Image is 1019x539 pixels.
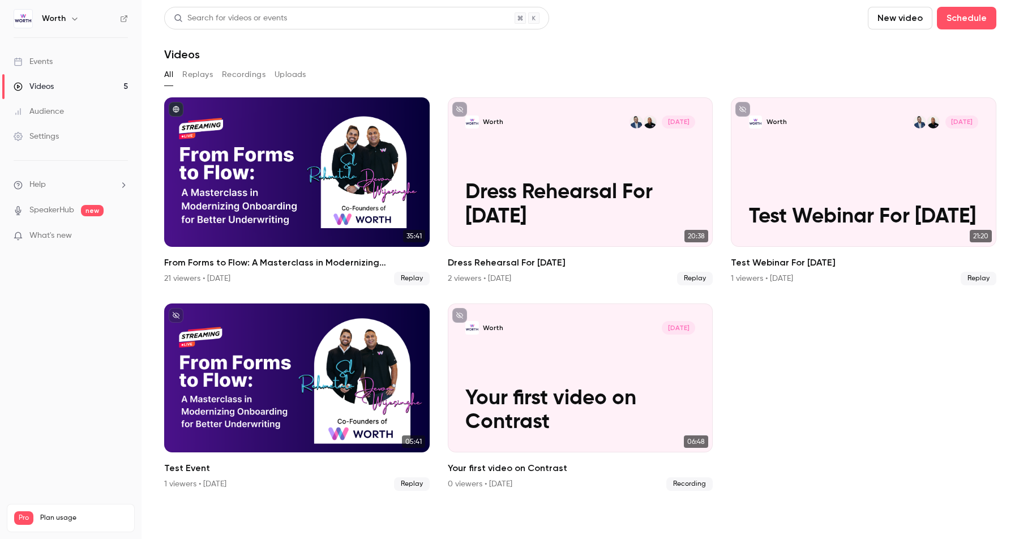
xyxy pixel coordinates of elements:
div: Audience [14,106,64,117]
img: Test Webinar For Sept. 23 [749,115,762,129]
a: 35:41From Forms to Flow: A Masterclass in Modernizing Onboarding for Better Underwriting21 viewer... [164,97,430,285]
p: Worth [483,117,503,126]
li: help-dropdown-opener [14,179,128,191]
li: Test Webinar For Sept. 23 [731,97,996,285]
img: Dress Rehearsal For Sept. 23 2025 [465,115,478,129]
span: 20:38 [684,230,708,242]
span: [DATE] [945,115,978,129]
p: Worth [767,117,787,126]
h2: Your first video on Contrast [448,461,713,475]
a: 05:41Test Event1 viewers • [DATE]Replay [164,303,430,491]
img: Sal Rehmetullah [913,115,926,129]
span: new [81,205,104,216]
button: Recordings [222,66,266,84]
h2: Dress Rehearsal For [DATE] [448,256,713,269]
span: 06:48 [684,435,708,448]
div: 21 viewers • [DATE] [164,273,230,284]
button: New video [868,7,932,29]
a: Dress Rehearsal For Sept. 23 2025WorthDevon WijesingheSal Rehmetullah[DATE]Dress Rehearsal For [D... [448,97,713,285]
button: published [169,102,183,117]
div: Videos [14,81,54,92]
span: Replay [394,477,430,491]
h2: Test Webinar For [DATE] [731,256,996,269]
section: Videos [164,7,996,532]
img: Your first video on Contrast [465,321,478,334]
li: From Forms to Flow: A Masterclass in Modernizing Onboarding for Better Underwriting [164,97,430,285]
img: Worth [14,10,32,28]
div: 1 viewers • [DATE] [164,478,226,490]
h1: Videos [164,48,200,61]
button: unpublished [169,308,183,323]
p: Your first video on Contrast [465,387,695,435]
ul: Videos [164,97,996,491]
h2: From Forms to Flow: A Masterclass in Modernizing Onboarding for Better Underwriting [164,256,430,269]
span: What's new [29,230,72,242]
button: Replays [182,66,213,84]
span: 05:41 [402,435,425,448]
span: Replay [961,272,996,285]
button: unpublished [452,102,467,117]
div: 2 viewers • [DATE] [448,273,511,284]
h2: Test Event [164,461,430,475]
div: Events [14,56,53,67]
div: Search for videos or events [174,12,287,24]
span: [DATE] [662,115,695,129]
a: Your first video on ContrastWorth[DATE]Your first video on Contrast06:48Your first video on Contr... [448,303,713,491]
li: Dress Rehearsal For Sept. 23 2025 [448,97,713,285]
div: Settings [14,131,59,142]
img: Devon Wijesinghe [643,115,656,129]
span: Recording [666,477,713,491]
p: Dress Rehearsal For [DATE] [465,181,695,229]
a: Test Webinar For Sept. 23WorthDevon WijesingheSal Rehmetullah[DATE]Test Webinar For [DATE]21:20Te... [731,97,996,285]
h6: Worth [42,13,66,24]
button: unpublished [735,102,750,117]
img: Devon Wijesinghe [927,115,940,129]
button: unpublished [452,308,467,323]
button: All [164,66,173,84]
li: Your first video on Contrast [448,303,713,491]
span: Pro [14,511,33,525]
span: Plan usage [40,514,127,523]
span: 35:41 [403,230,425,242]
img: Sal Rehmetullah [630,115,643,129]
a: SpeakerHub [29,204,74,216]
span: Help [29,179,46,191]
p: Test Webinar For [DATE] [749,205,978,229]
span: [DATE] [662,321,695,334]
div: 1 viewers • [DATE] [731,273,793,284]
button: Schedule [937,7,996,29]
li: Test Event [164,303,430,491]
p: Worth [483,323,503,332]
span: Replay [394,272,430,285]
span: Replay [677,272,713,285]
span: 21:20 [970,230,992,242]
button: Uploads [275,66,306,84]
div: 0 viewers • [DATE] [448,478,512,490]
